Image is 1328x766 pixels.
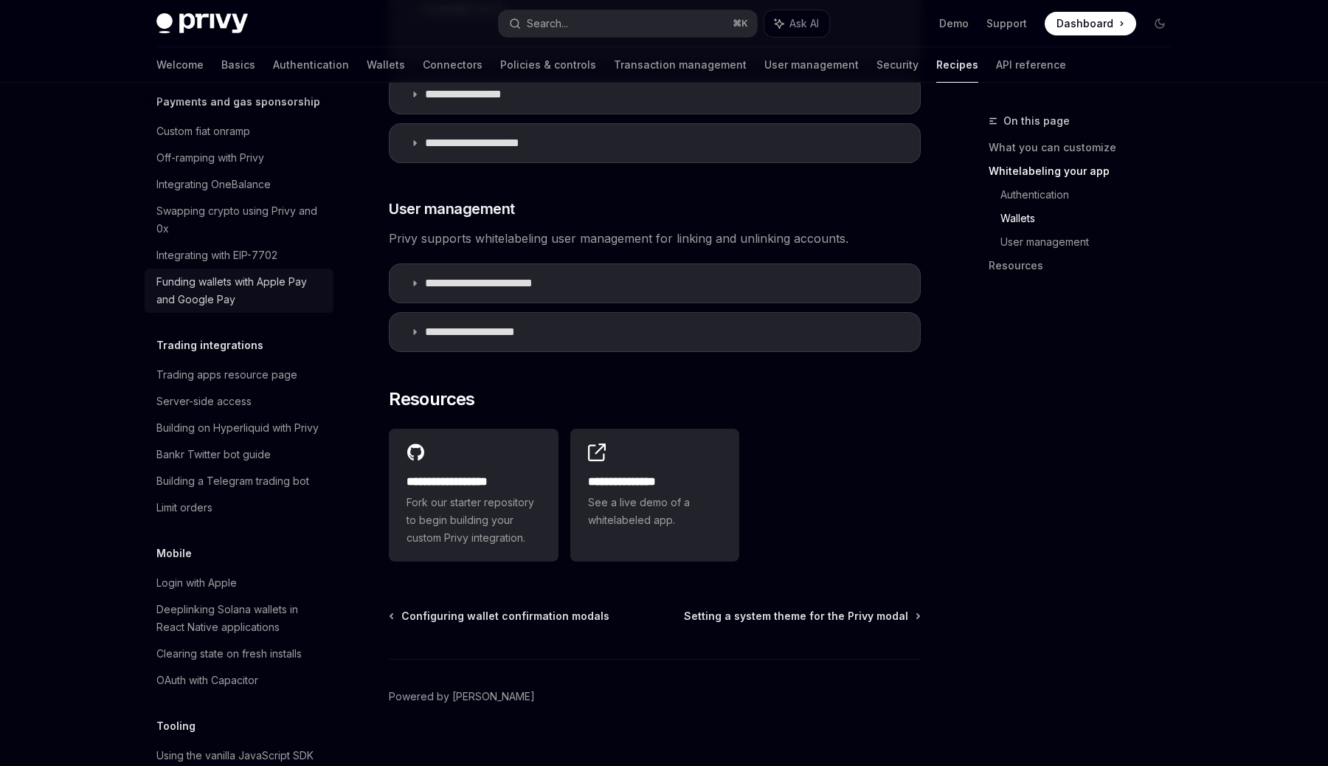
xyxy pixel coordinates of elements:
a: What you can customize [989,136,1183,159]
div: Using the vanilla JavaScript SDK [156,747,314,765]
a: Off-ramping with Privy [145,145,333,171]
div: Trading apps resource page [156,366,297,384]
a: Security [876,47,919,83]
a: Building on Hyperliquid with Privy [145,415,333,441]
a: Server-side access [145,388,333,415]
a: Clearing state on fresh installs [145,641,333,667]
a: API reference [996,47,1066,83]
div: Integrating OneBalance [156,176,271,193]
span: Dashboard [1056,16,1113,31]
h5: Trading integrations [156,337,263,354]
div: Custom fiat onramp [156,123,250,140]
a: Policies & controls [500,47,596,83]
div: Deeplinking Solana wallets in React Native applications [156,601,325,636]
a: Funding wallets with Apple Pay and Google Pay [145,269,333,313]
span: User management [389,199,515,219]
div: Integrating with EIP-7702 [156,246,277,264]
a: Bankr Twitter bot guide [145,441,333,468]
div: Building on Hyperliquid with Privy [156,419,319,437]
div: Search... [527,15,568,32]
span: Ask AI [789,16,819,31]
a: User management [764,47,859,83]
a: Integrating with EIP-7702 [145,242,333,269]
a: Dashboard [1045,12,1136,35]
a: Configuring wallet confirmation modals [390,609,609,624]
a: Resources [989,254,1183,277]
button: Toggle dark mode [1148,12,1172,35]
span: Setting a system theme for the Privy modal [684,609,908,624]
a: Demo [939,16,969,31]
a: Custom fiat onramp [145,118,333,145]
a: Transaction management [614,47,747,83]
a: Wallets [367,47,405,83]
button: Ask AI [764,10,829,37]
div: Clearing state on fresh installs [156,645,302,663]
span: Privy supports whitelabeling user management for linking and unlinking accounts. [389,228,921,249]
a: **** **** **** ***Fork our starter repository to begin building your custom Privy integration. [389,429,558,562]
span: On this page [1003,112,1070,130]
span: Fork our starter repository to begin building your custom Privy integration. [407,494,541,547]
a: Support [986,16,1027,31]
div: Funding wallets with Apple Pay and Google Pay [156,273,325,308]
a: Connectors [423,47,483,83]
a: Setting a system theme for the Privy modal [684,609,919,624]
div: OAuth with Capacitor [156,672,258,689]
a: Authentication [273,47,349,83]
span: Resources [389,387,475,411]
a: Wallets [1000,207,1183,230]
div: Limit orders [156,499,212,517]
a: Building a Telegram trading bot [145,468,333,494]
span: See a live demo of a whitelabeled app. [588,494,722,529]
a: Powered by [PERSON_NAME] [389,689,535,704]
div: Swapping crypto using Privy and 0x [156,202,325,238]
a: Swapping crypto using Privy and 0x [145,198,333,242]
a: Trading apps resource page [145,362,333,388]
a: User management [1000,230,1183,254]
div: Bankr Twitter bot guide [156,446,271,463]
a: OAuth with Capacitor [145,667,333,694]
h5: Tooling [156,717,196,735]
div: Building a Telegram trading bot [156,472,309,490]
img: dark logo [156,13,248,34]
span: Configuring wallet confirmation modals [401,609,609,624]
a: Welcome [156,47,204,83]
a: Integrating OneBalance [145,171,333,198]
div: Off-ramping with Privy [156,149,264,167]
button: Search...⌘K [499,10,757,37]
div: Login with Apple [156,574,237,592]
a: Recipes [936,47,978,83]
div: Server-side access [156,393,252,410]
a: Login with Apple [145,570,333,596]
a: Deeplinking Solana wallets in React Native applications [145,596,333,641]
a: Limit orders [145,494,333,521]
a: Authentication [1000,183,1183,207]
a: Basics [221,47,255,83]
span: ⌘ K [733,18,748,30]
h5: Mobile [156,545,192,562]
a: Whitelabeling your app [989,159,1183,183]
